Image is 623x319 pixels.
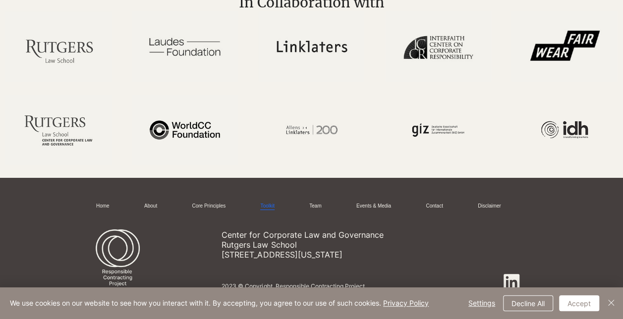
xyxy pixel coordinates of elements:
img: v2 New RCP logo cream.png [89,229,146,293]
a: Events & Media [356,203,391,210]
a: About [144,203,157,210]
img: idh_logo_rectangle.png [511,95,618,165]
img: linklaters_logo_edited.jpg [259,11,365,82]
img: rutgers_corp_law_edited.jpg [5,95,112,165]
span: We use cookies on our website to see how you interact with it. By accepting, you agree to our use... [10,299,429,308]
p: 2023 © Copyright. Responsible Contracting Project [222,282,485,290]
a: Privacy Policy [383,299,429,307]
p: [STREET_ADDRESS][US_STATE] [222,250,448,260]
p: Center for Corporate Law and Governance [222,230,448,240]
a: Core Principles [192,203,226,210]
button: Close [605,295,617,311]
a: Team [309,203,321,210]
img: ICCR_logo_edited.jpg [385,11,491,82]
span: Settings [468,296,495,311]
img: fairwear_logo_edited.jpg [511,11,618,82]
img: giz_logo.png [385,95,491,165]
img: rutgers_law_logo_edited.jpg [5,11,112,82]
img: world_cc_edited.jpg [132,95,238,165]
img: laudes_logo_edited.jpg [132,11,238,82]
button: Decline All [503,295,553,311]
a: Toolkit [260,203,274,210]
a: Home [96,203,110,210]
nav: Site [89,199,529,214]
img: allens_links_logo.png [259,95,365,165]
img: Close [605,297,617,309]
button: Accept [559,295,599,311]
a: Contact [426,203,443,210]
a: Disclaimer [478,203,501,210]
p: Rutgers Law School [222,240,448,250]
